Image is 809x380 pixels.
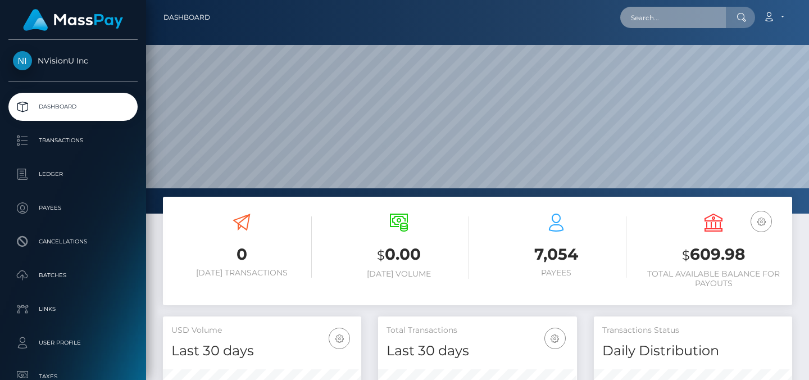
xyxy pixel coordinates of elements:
a: User Profile [8,329,138,357]
small: $ [682,247,690,263]
a: Dashboard [163,6,210,29]
p: Transactions [13,132,133,149]
a: Batches [8,261,138,289]
small: $ [377,247,385,263]
a: Transactions [8,126,138,155]
h6: Total Available Balance for Payouts [643,269,784,288]
p: Payees [13,200,133,216]
img: MassPay Logo [23,9,123,31]
input: Search... [620,7,726,28]
img: NVisionU Inc [13,51,32,70]
span: NVisionU Inc [8,56,138,66]
h3: 609.98 [643,243,784,266]
h6: [DATE] Transactions [171,268,312,278]
a: Dashboard [8,93,138,121]
a: Cancellations [8,228,138,256]
h5: USD Volume [171,325,353,336]
h4: Last 30 days [171,341,353,361]
h3: 0.00 [329,243,469,266]
p: Links [13,301,133,318]
h5: Transactions Status [602,325,784,336]
h4: Daily Distribution [602,341,784,361]
p: Cancellations [13,233,133,250]
a: Ledger [8,160,138,188]
h3: 7,054 [486,243,626,265]
h4: Last 30 days [387,341,568,361]
p: Ledger [13,166,133,183]
a: Links [8,295,138,323]
h6: Payees [486,268,626,278]
p: User Profile [13,334,133,351]
p: Batches [13,267,133,284]
h6: [DATE] Volume [329,269,469,279]
h5: Total Transactions [387,325,568,336]
p: Dashboard [13,98,133,115]
h3: 0 [171,243,312,265]
a: Payees [8,194,138,222]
